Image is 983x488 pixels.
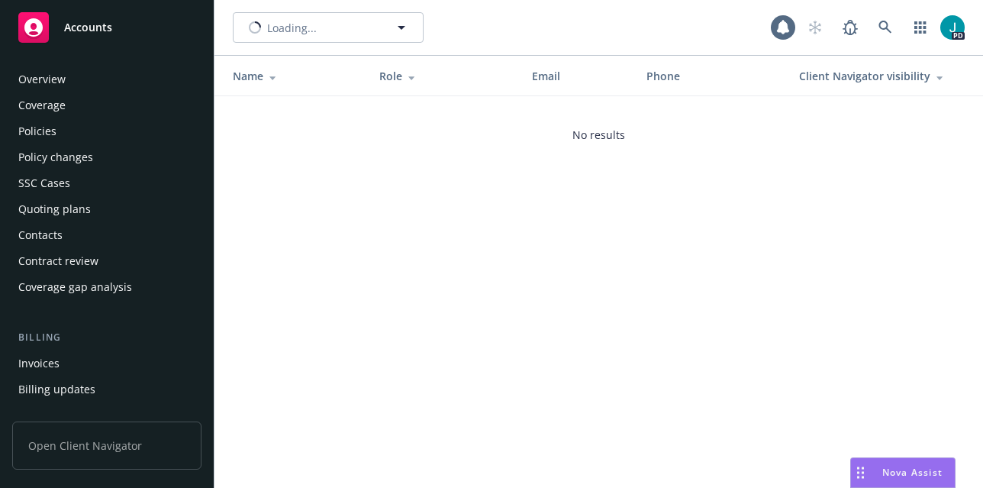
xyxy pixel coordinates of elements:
[18,171,70,196] div: SSC Cases
[882,466,943,479] span: Nova Assist
[64,21,112,34] span: Accounts
[18,275,132,299] div: Coverage gap analysis
[18,197,91,221] div: Quoting plans
[646,68,775,84] div: Phone
[851,458,870,487] div: Drag to move
[905,12,936,43] a: Switch app
[940,15,965,40] img: photo
[800,12,830,43] a: Start snowing
[12,403,201,428] a: Account charges
[12,145,201,170] a: Policy changes
[267,20,317,36] span: Loading...
[379,68,508,84] div: Role
[18,351,60,376] div: Invoices
[18,67,66,92] div: Overview
[835,12,865,43] a: Report a Bug
[12,6,201,49] a: Accounts
[12,197,201,221] a: Quoting plans
[12,351,201,376] a: Invoices
[233,68,355,84] div: Name
[870,12,901,43] a: Search
[18,145,93,170] div: Policy changes
[12,223,201,247] a: Contacts
[18,403,103,428] div: Account charges
[12,275,201,299] a: Coverage gap analysis
[18,249,98,273] div: Contract review
[572,127,625,143] span: No results
[233,12,424,43] button: Loading...
[18,377,95,402] div: Billing updates
[18,93,66,118] div: Coverage
[12,330,201,345] div: Billing
[532,68,622,84] div: Email
[18,119,56,144] div: Policies
[12,249,201,273] a: Contract review
[850,457,956,488] button: Nova Assist
[12,67,201,92] a: Overview
[12,422,201,470] span: Open Client Navigator
[799,68,944,84] div: Client Navigator visibility
[12,93,201,118] a: Coverage
[12,377,201,402] a: Billing updates
[12,171,201,196] a: SSC Cases
[18,223,63,247] div: Contacts
[12,119,201,144] a: Policies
